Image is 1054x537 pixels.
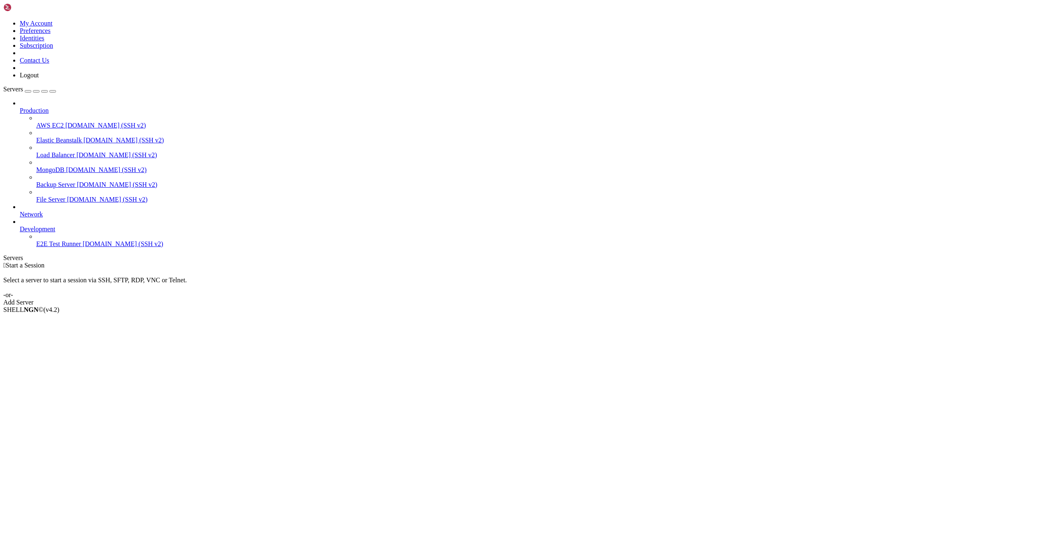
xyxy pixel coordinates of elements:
li: Elastic Beanstalk [DOMAIN_NAME] (SSH v2) [36,129,1051,144]
span: Start a Session [6,262,44,269]
a: File Server [DOMAIN_NAME] (SSH v2) [36,196,1051,203]
a: My Account [20,20,53,27]
li: Development [20,218,1051,248]
li: Load Balancer [DOMAIN_NAME] (SSH v2) [36,144,1051,159]
li: Backup Server [DOMAIN_NAME] (SSH v2) [36,174,1051,188]
span: Backup Server [36,181,75,188]
span: Load Balancer [36,151,75,158]
li: AWS EC2 [DOMAIN_NAME] (SSH v2) [36,114,1051,129]
li: MongoDB [DOMAIN_NAME] (SSH v2) [36,159,1051,174]
span: [DOMAIN_NAME] (SSH v2) [83,240,163,247]
span: [DOMAIN_NAME] (SSH v2) [66,166,147,173]
span: Servers [3,86,23,93]
span: SHELL © [3,306,59,313]
a: Network [20,211,1051,218]
span: [DOMAIN_NAME] (SSH v2) [67,196,148,203]
span: Elastic Beanstalk [36,137,82,144]
span: Production [20,107,49,114]
span: MongoDB [36,166,64,173]
span: Development [20,225,55,232]
li: Network [20,203,1051,218]
img: Shellngn [3,3,51,12]
a: MongoDB [DOMAIN_NAME] (SSH v2) [36,166,1051,174]
span: File Server [36,196,65,203]
span: AWS EC2 [36,122,64,129]
b: NGN [24,306,39,313]
a: Development [20,225,1051,233]
span: [DOMAIN_NAME] (SSH v2) [84,137,164,144]
span: 4.2.0 [44,306,60,313]
div: Select a server to start a session via SSH, SFTP, RDP, VNC or Telnet. -or- [3,269,1051,299]
a: Load Balancer [DOMAIN_NAME] (SSH v2) [36,151,1051,159]
a: Subscription [20,42,53,49]
div: Servers [3,254,1051,262]
a: E2E Test Runner [DOMAIN_NAME] (SSH v2) [36,240,1051,248]
a: Production [20,107,1051,114]
span: E2E Test Runner [36,240,81,247]
span:  [3,262,6,269]
a: Preferences [20,27,51,34]
li: E2E Test Runner [DOMAIN_NAME] (SSH v2) [36,233,1051,248]
span: [DOMAIN_NAME] (SSH v2) [77,181,158,188]
span: [DOMAIN_NAME] (SSH v2) [77,151,157,158]
span: Network [20,211,43,218]
a: AWS EC2 [DOMAIN_NAME] (SSH v2) [36,122,1051,129]
a: Servers [3,86,56,93]
li: File Server [DOMAIN_NAME] (SSH v2) [36,188,1051,203]
a: Identities [20,35,44,42]
a: Logout [20,72,39,79]
a: Contact Us [20,57,49,64]
li: Production [20,100,1051,203]
a: Elastic Beanstalk [DOMAIN_NAME] (SSH v2) [36,137,1051,144]
a: Backup Server [DOMAIN_NAME] (SSH v2) [36,181,1051,188]
span: [DOMAIN_NAME] (SSH v2) [65,122,146,129]
div: Add Server [3,299,1051,306]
